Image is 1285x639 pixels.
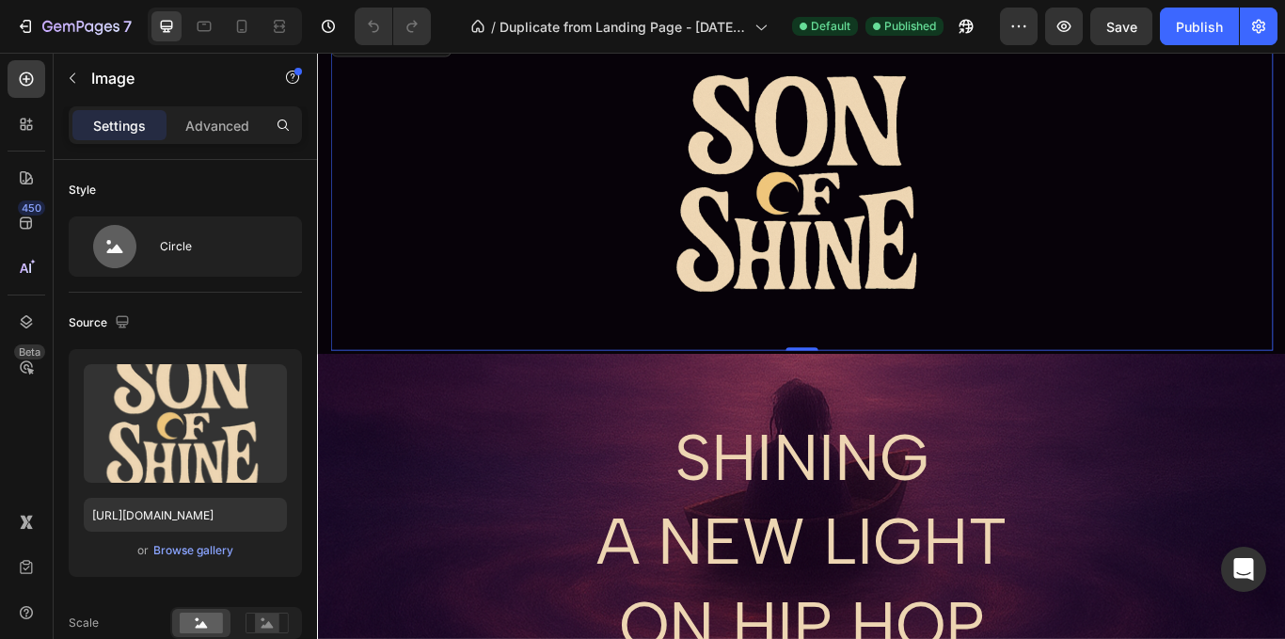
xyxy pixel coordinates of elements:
p: Advanced [185,116,249,136]
button: Publish [1160,8,1239,45]
button: 7 [8,8,140,45]
iframe: Design area [317,53,1285,639]
input: https://example.com/image.jpg [84,498,287,532]
span: Save [1106,19,1137,35]
div: Open Intercom Messenger [1221,547,1266,592]
p: 7 [123,15,132,38]
img: preview-image [84,364,287,483]
button: Save [1090,8,1152,45]
div: Beta [14,344,45,359]
div: Undo/Redo [355,8,431,45]
span: / [491,17,496,37]
span: Published [884,18,936,35]
button: Browse gallery [152,541,234,560]
div: Publish [1176,17,1223,37]
div: Circle [160,225,275,268]
span: Default [811,18,850,35]
div: Source [69,311,134,336]
div: Browse gallery [153,542,233,559]
span: or [137,539,149,562]
p: Image [91,67,251,89]
p: Settings [93,116,146,136]
span: Duplicate from Landing Page - [DATE] 14:10:19 [500,17,747,37]
div: 450 [18,200,45,216]
div: Scale [69,615,99,631]
div: Style [69,182,96,199]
